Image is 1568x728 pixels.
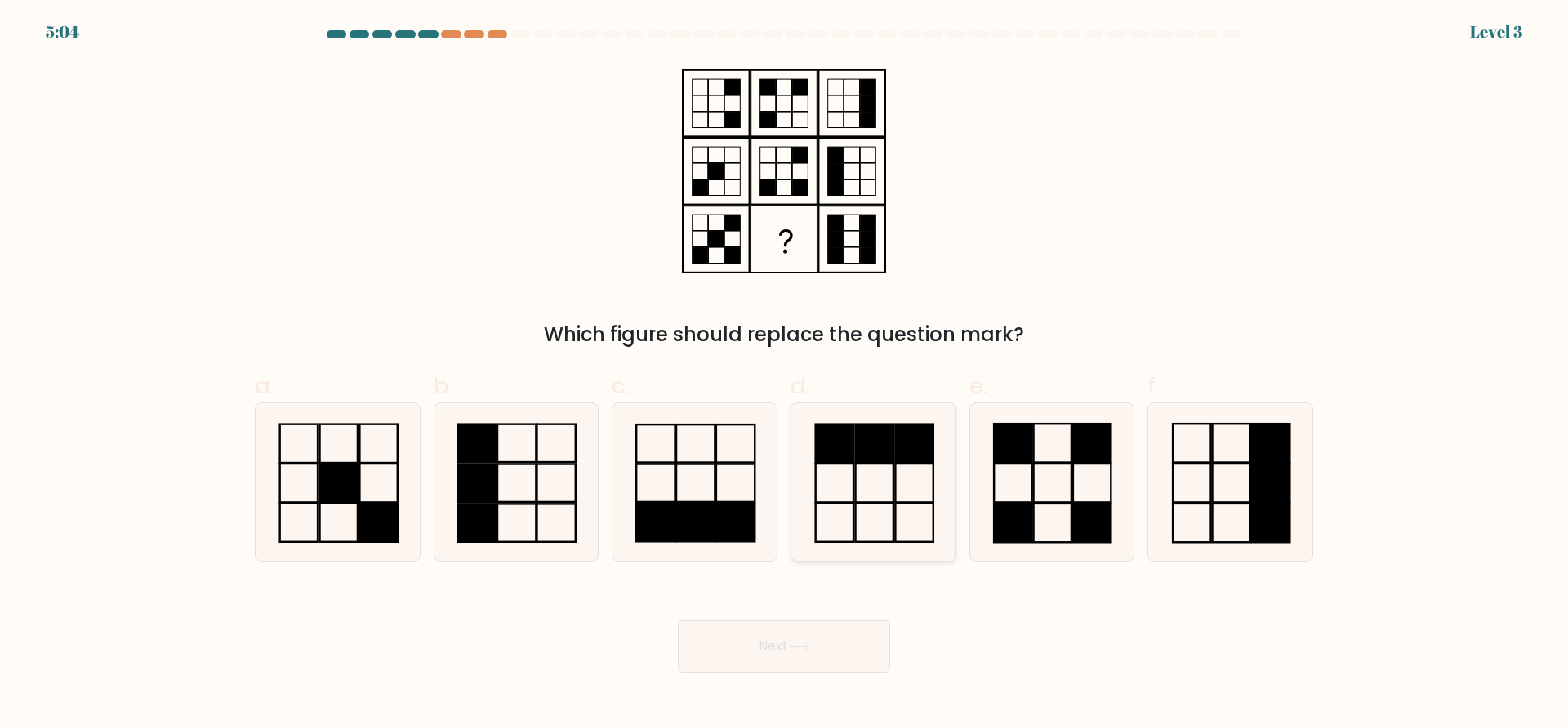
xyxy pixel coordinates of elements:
span: a. [255,370,274,402]
div: 5:04 [46,20,79,44]
button: Next [678,620,890,673]
span: c. [612,370,630,402]
span: b. [434,370,453,402]
span: d. [791,370,810,402]
span: e. [969,370,987,402]
span: f. [1147,370,1159,402]
div: Level 3 [1470,20,1522,44]
div: Which figure should replace the question mark? [265,320,1303,349]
